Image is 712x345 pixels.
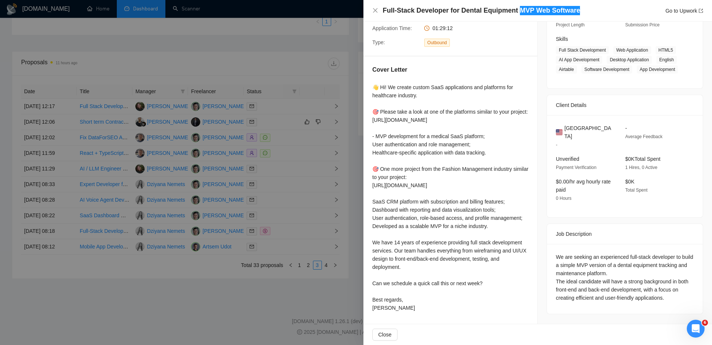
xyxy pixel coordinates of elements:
span: clock-circle [424,26,429,31]
span: Airtable [556,65,577,74]
span: Desktop Application [607,56,652,64]
span: Software Development [581,65,632,74]
img: 🇺🇸 [556,128,563,136]
span: English [656,56,677,64]
span: [GEOGRAPHIC_DATA] [564,124,613,140]
span: Application Time: [372,25,412,31]
span: - [625,125,627,131]
span: Project Length [556,22,584,27]
span: Full Stack Development [556,46,609,54]
span: 0 Hours [556,196,571,201]
span: $0K [625,179,634,185]
span: Close [378,331,392,339]
span: Submission Price [625,22,660,27]
a: Go to Upworkexport [665,8,703,14]
span: App Development [637,65,678,74]
span: Total Spent [625,188,647,193]
span: 1 Hires, 0 Active [625,165,657,170]
span: Skills [556,36,568,42]
span: HTML5 [656,46,676,54]
iframe: Intercom live chat [687,320,705,338]
span: Unverified [556,156,579,162]
span: - [556,142,557,147]
button: Close [372,7,378,14]
span: Average Feedback [625,134,663,139]
span: export [699,9,703,13]
div: Job Description [556,224,694,244]
div: Client Details [556,95,694,115]
h5: Cover Letter [372,65,407,74]
span: AI App Development [556,56,602,64]
span: 6 [702,320,708,326]
span: Outbound [424,39,450,47]
span: Payment Verification [556,165,596,170]
span: $0.00/hr avg hourly rate paid [556,179,611,193]
span: Web Application [613,46,651,54]
div: 👋 Hi! We create custom SaaS applications and platforms for healthcare industry. 🎯 Please take a l... [372,83,528,312]
span: $0K Total Spent [625,156,660,162]
div: We are seeking an experienced full-stack developer to build a simple MVP version of a dental equi... [556,253,694,302]
h4: Full-Stack Developer for Dental Equipment MVP Web Software [383,6,580,15]
span: close [372,7,378,13]
span: Type: [372,39,385,45]
button: Close [372,329,398,341]
span: 01:29:12 [432,25,453,31]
